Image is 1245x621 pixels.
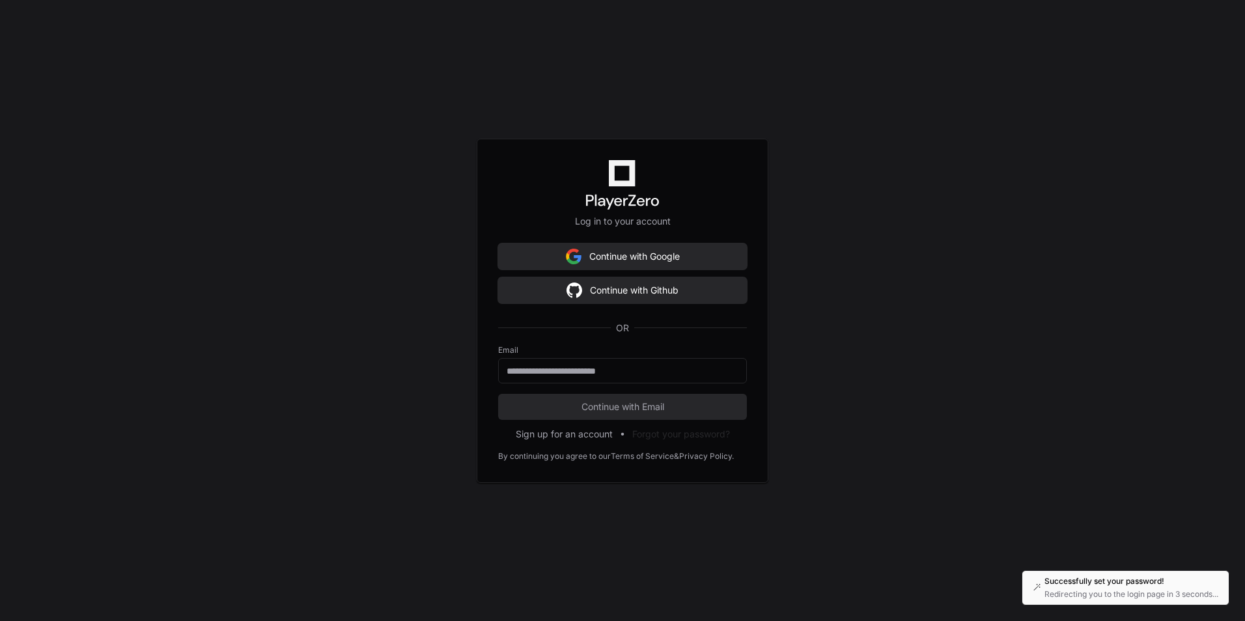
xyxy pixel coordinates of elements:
label: Email [498,345,747,355]
p: Successfully set your password! [1044,576,1218,586]
img: Sign in with google [566,243,581,269]
button: Continue with Google [498,243,747,269]
a: Terms of Service [611,451,674,462]
button: Sign up for an account [516,428,613,441]
p: Redirecting you to the login page in 3 seconds... [1044,589,1218,600]
div: & [674,451,679,462]
a: Privacy Policy. [679,451,734,462]
img: Sign in with google [567,277,582,303]
span: OR [611,322,634,335]
button: Forgot your password? [632,428,730,441]
p: Log in to your account [498,215,747,228]
div: By continuing you agree to our [498,451,611,462]
button: Continue with Email [498,394,747,420]
span: Continue with Email [498,400,747,413]
button: Continue with Github [498,277,747,303]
